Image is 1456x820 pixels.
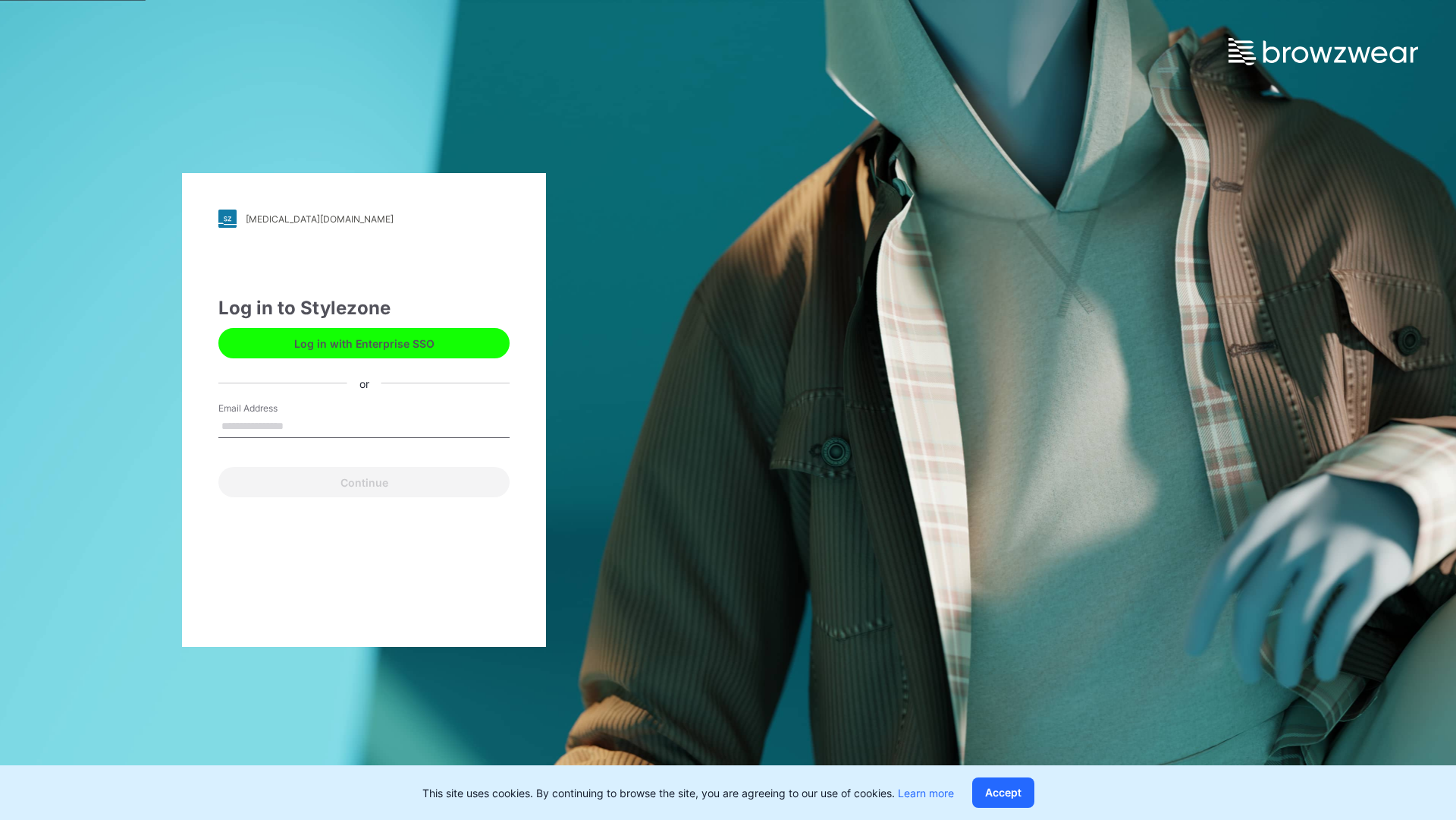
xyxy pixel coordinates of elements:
[218,402,325,415] label: Email Address
[898,787,954,799] a: Learn more
[422,785,954,801] p: This site uses cookies. By continuing to browse the site, you are agreeing to our use of cookies.
[218,295,510,322] div: Log in to Stylezone
[218,210,237,228] img: stylezone-logo.562084cfcfab977791bfbf7441f1a819.svg
[1228,38,1418,65] img: browzwear-logo.e42bd6dac1945053ebaf764b6aa21510.svg
[218,210,510,228] a: [MEDICAL_DATA][DOMAIN_NAME]
[246,213,394,225] div: [MEDICAL_DATA][DOMAIN_NAME]
[218,328,510,358] button: Log in with Enterprise SSO
[972,777,1034,808] button: Accept
[347,375,381,391] div: or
